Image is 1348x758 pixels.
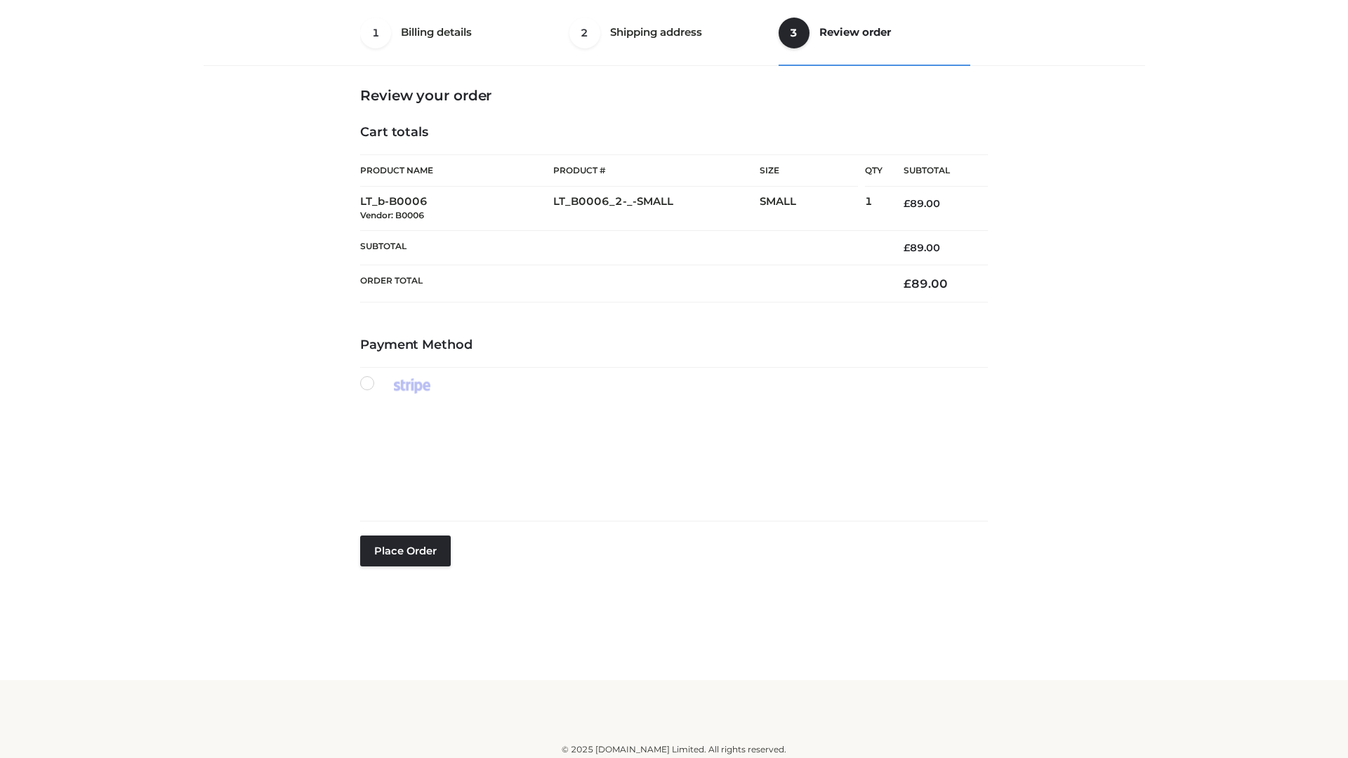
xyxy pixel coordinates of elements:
h4: Cart totals [360,125,988,140]
td: LT_B0006_2-_-SMALL [553,187,760,231]
span: £ [904,277,911,291]
h4: Payment Method [360,338,988,353]
td: 1 [865,187,883,231]
bdi: 89.00 [904,197,940,210]
td: LT_b-B0006 [360,187,553,231]
span: £ [904,241,910,254]
bdi: 89.00 [904,241,940,254]
div: © 2025 [DOMAIN_NAME] Limited. All rights reserved. [209,743,1139,757]
span: £ [904,197,910,210]
bdi: 89.00 [904,277,948,291]
h3: Review your order [360,87,988,104]
th: Product # [553,154,760,187]
th: Size [760,155,858,187]
th: Subtotal [883,155,988,187]
th: Qty [865,154,883,187]
td: SMALL [760,187,865,231]
th: Product Name [360,154,553,187]
th: Subtotal [360,230,883,265]
th: Order Total [360,265,883,302]
small: Vendor: B0006 [360,210,424,220]
button: Place order [360,536,451,566]
iframe: Secure payment input frame [357,408,985,498]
